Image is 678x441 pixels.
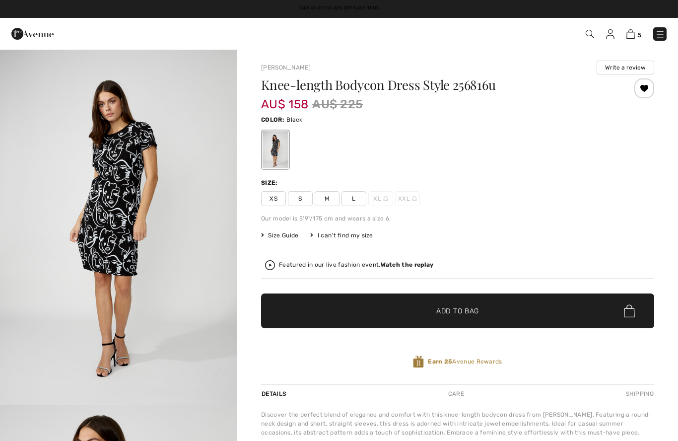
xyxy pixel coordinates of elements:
[261,78,589,91] h1: Knee-length Bodycon Dress Style 256816u
[312,95,363,113] span: AU$ 225
[265,260,275,270] img: Watch the replay
[597,61,654,74] button: Write a review
[383,196,388,201] img: ring-m.svg
[606,29,614,39] img: My Info
[11,28,54,38] a: 1ère Avenue
[368,191,393,206] span: XL
[395,191,420,206] span: XXL
[286,116,303,123] span: Black
[261,385,289,403] div: Details
[624,304,635,317] img: Bag.svg
[263,131,288,168] div: Black
[279,262,433,268] div: Featured in our live fashion event.
[381,261,434,268] strong: Watch the replay
[261,410,654,437] div: Discover the perfect blend of elegance and comfort with this knee-length bodycon dress from [PERS...
[261,64,311,71] a: [PERSON_NAME]
[412,196,417,201] img: ring-m.svg
[655,29,665,39] img: Menu
[261,214,654,223] div: Our model is 5'9"/175 cm and wears a size 6.
[626,28,641,40] a: 5
[436,306,479,316] span: Add to Bag
[428,357,502,366] span: Avenue Rewards
[261,294,654,328] button: Add to Bag
[299,5,380,10] a: Take an Extra 20% Off Sale Items
[586,30,594,38] img: Search
[261,231,298,240] span: Size Guide
[261,178,280,187] div: Size:
[612,411,668,436] iframe: Opens a widget where you can chat to one of our agents
[428,358,452,365] strong: Earn 25
[11,24,54,44] img: 1ère Avenue
[623,385,654,403] div: Shipping
[315,191,339,206] span: M
[637,31,641,39] span: 5
[261,87,308,111] span: AU$ 158
[261,191,286,206] span: XS
[341,191,366,206] span: L
[413,355,424,368] img: Avenue Rewards
[288,191,313,206] span: S
[626,29,635,39] img: Shopping Bag
[310,231,373,240] div: I can't find my size
[261,116,284,123] span: Color:
[440,385,473,403] div: Care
